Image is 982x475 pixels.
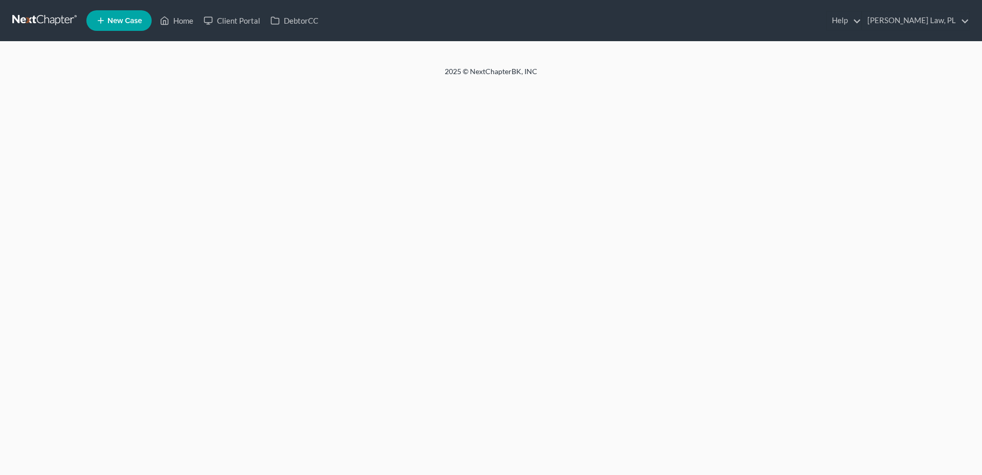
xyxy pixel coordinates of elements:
[265,11,323,30] a: DebtorCC
[155,11,198,30] a: Home
[827,11,861,30] a: Help
[86,10,152,31] new-legal-case-button: New Case
[862,11,969,30] a: [PERSON_NAME] Law, PL
[198,11,265,30] a: Client Portal
[198,66,784,85] div: 2025 © NextChapterBK, INC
